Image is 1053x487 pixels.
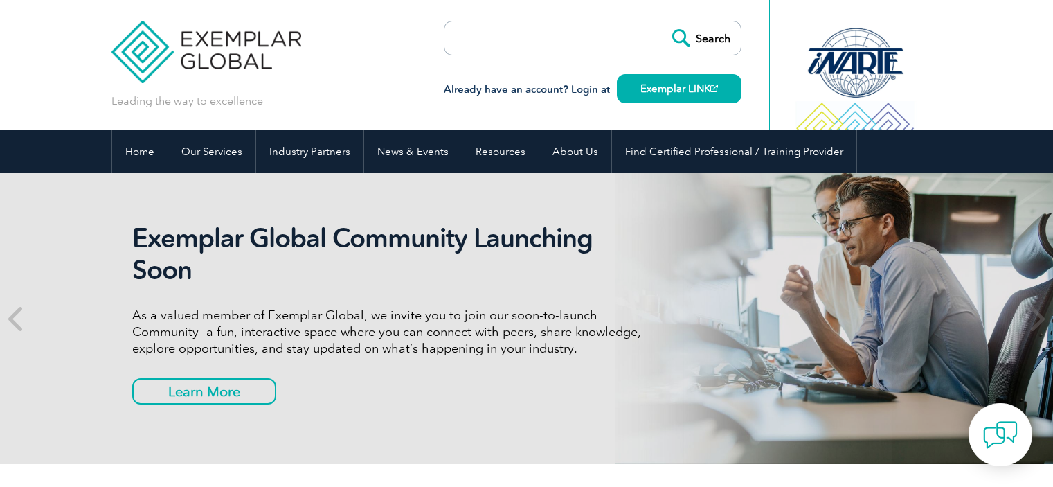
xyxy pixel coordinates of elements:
h2: Exemplar Global Community Launching Soon [132,222,651,286]
a: Learn More [132,378,276,405]
a: News & Events [364,130,462,173]
a: About Us [539,130,611,173]
a: Our Services [168,130,255,173]
p: Leading the way to excellence [111,94,263,109]
img: contact-chat.png [983,418,1018,452]
a: Exemplar LINK [617,74,741,103]
a: Industry Partners [256,130,363,173]
p: As a valued member of Exemplar Global, we invite you to join our soon-to-launch Community—a fun, ... [132,307,651,357]
input: Search [665,21,741,55]
a: Home [112,130,168,173]
h3: Already have an account? Login at [444,81,741,98]
img: open_square.png [710,85,718,92]
a: Resources [462,130,539,173]
a: Find Certified Professional / Training Provider [612,130,856,173]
